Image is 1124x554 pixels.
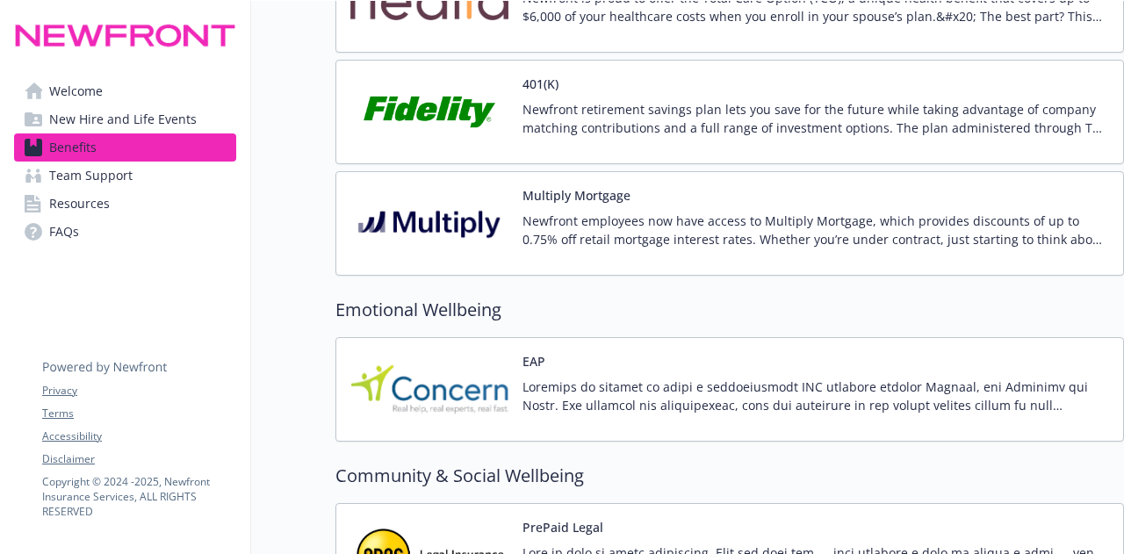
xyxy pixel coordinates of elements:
a: FAQs [14,218,236,246]
img: Multiply Mortgage carrier logo [350,186,508,261]
span: Welcome [49,77,103,105]
h2: Emotional Wellbeing [335,297,1124,323]
button: Multiply Mortgage [522,186,630,205]
span: Benefits [49,133,97,162]
button: 401(K) [522,75,558,93]
p: Newfront retirement savings plan lets you save for the future while taking advantage of company m... [522,100,1109,137]
a: Team Support [14,162,236,190]
a: Terms [42,406,235,421]
p: Copyright © 2024 - 2025 , Newfront Insurance Services, ALL RIGHTS RESERVED [42,474,235,519]
span: Team Support [49,162,133,190]
a: Benefits [14,133,236,162]
img: Fidelity Investments carrier logo [350,75,508,149]
a: Accessibility [42,428,235,444]
img: CONCERN Employee Assistance carrier logo [350,352,508,427]
a: New Hire and Life Events [14,105,236,133]
p: Newfront employees now have access to Multiply Mortgage, which provides discounts of up to 0.75% ... [522,212,1109,248]
a: Disclaimer [42,451,235,467]
h2: Community & Social Wellbeing [335,463,1124,489]
p: Loremips do sitamet co adipi e seddoeiusmodt INC utlabore etdolor Magnaal, eni Adminimv qui Nostr... [522,378,1109,414]
a: Welcome [14,77,236,105]
span: FAQs [49,218,79,246]
a: Privacy [42,383,235,399]
button: PrePaid Legal [522,518,603,536]
a: Resources [14,190,236,218]
button: EAP [522,352,545,371]
span: New Hire and Life Events [49,105,197,133]
span: Resources [49,190,110,218]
